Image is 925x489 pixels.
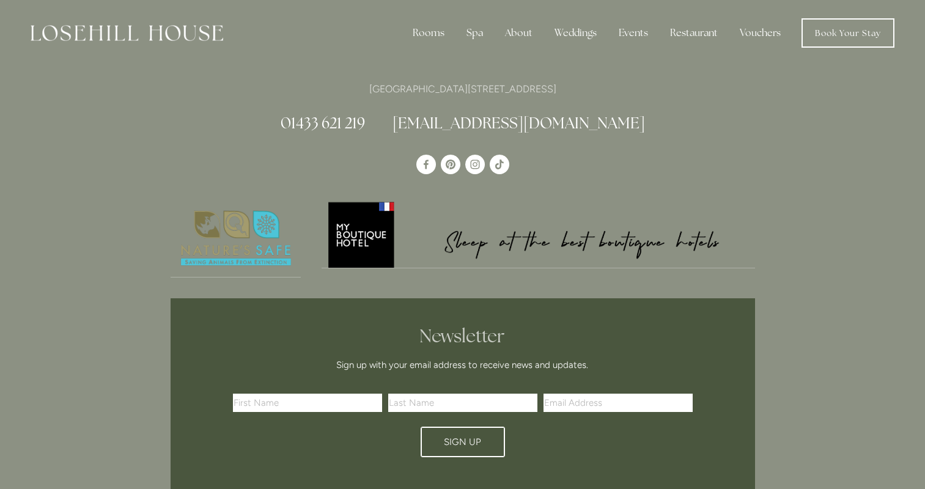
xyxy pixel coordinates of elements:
input: Last Name [388,394,537,412]
div: About [495,21,542,45]
p: [GEOGRAPHIC_DATA][STREET_ADDRESS] [171,81,755,97]
img: Nature's Safe - Logo [171,200,301,277]
a: [EMAIL_ADDRESS][DOMAIN_NAME] [392,113,645,133]
div: Weddings [545,21,606,45]
a: 01433 621 219 [281,113,365,133]
span: Sign Up [444,436,481,447]
input: Email Address [544,394,693,412]
p: Sign up with your email address to receive news and updates. [237,358,688,372]
a: Book Your Stay [802,18,894,48]
img: My Boutique Hotel - Logo [322,200,755,268]
button: Sign Up [421,427,505,457]
a: Vouchers [730,21,790,45]
a: Losehill House Hotel & Spa [416,155,436,174]
a: Pinterest [441,155,460,174]
div: Events [609,21,658,45]
div: Restaurant [660,21,728,45]
a: Instagram [465,155,485,174]
div: Rooms [403,21,454,45]
h2: Newsletter [237,325,688,347]
input: First Name [233,394,382,412]
div: Spa [457,21,493,45]
img: Losehill House [31,25,223,41]
a: TikTok [490,155,509,174]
